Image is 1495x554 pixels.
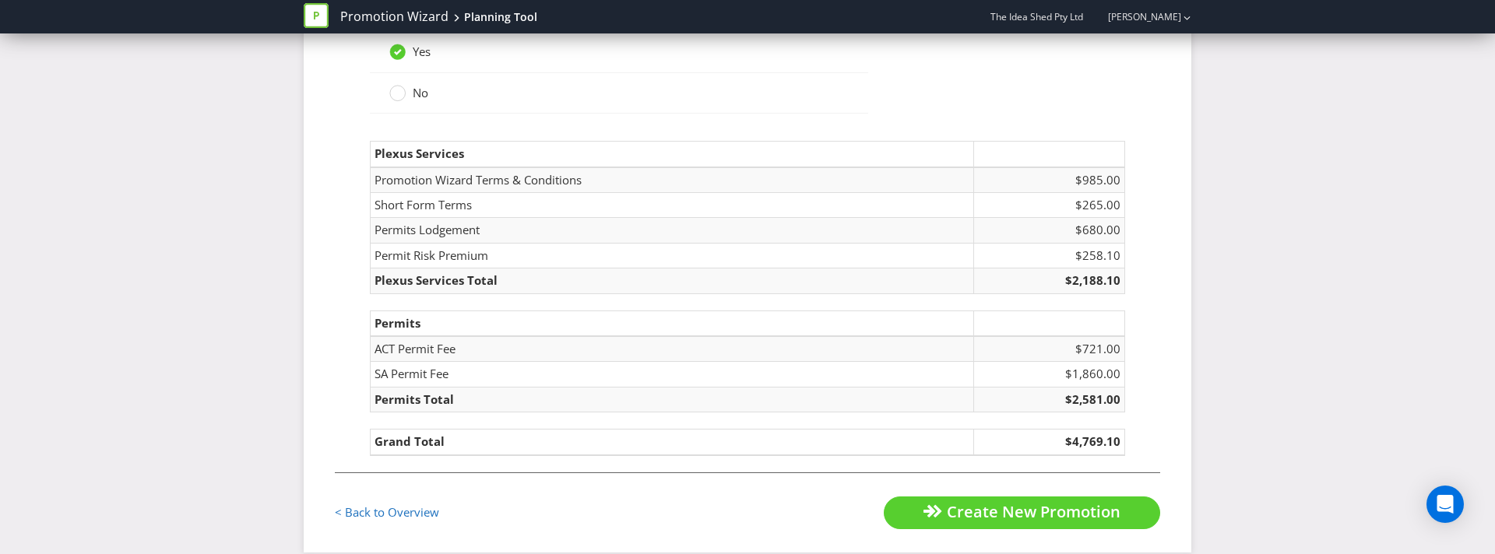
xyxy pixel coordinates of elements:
[884,496,1160,530] button: Create New Promotion
[974,387,1125,412] td: $2,581.00
[413,85,428,100] span: No
[371,218,974,243] td: Permits Lodgement
[371,362,974,387] td: SA Permit Fee
[371,243,974,268] td: Permit Risk Premium
[990,10,1083,23] span: The Idea Shed Pty Ltd
[371,430,974,455] td: Grand Total
[974,192,1125,217] td: $265.00
[340,8,448,26] a: Promotion Wizard
[974,268,1125,293] td: $2,188.10
[335,504,439,520] a: < Back to Overview
[371,268,974,293] td: Plexus Services Total
[371,142,974,167] td: Plexus Services
[974,243,1125,268] td: $258.10
[947,501,1120,522] span: Create New Promotion
[974,218,1125,243] td: $680.00
[464,9,537,25] div: Planning Tool
[1426,486,1464,523] div: Open Intercom Messenger
[974,336,1125,362] td: $721.00
[974,167,1125,193] td: $985.00
[371,192,974,217] td: Short Form Terms
[371,167,974,193] td: Promotion Wizard Terms & Conditions
[974,362,1125,387] td: $1,860.00
[1092,10,1181,23] a: [PERSON_NAME]
[371,310,974,336] td: Permits
[413,44,431,59] span: Yes
[974,430,1125,455] td: $4,769.10
[371,387,974,412] td: Permits Total
[371,336,974,362] td: ACT Permit Fee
